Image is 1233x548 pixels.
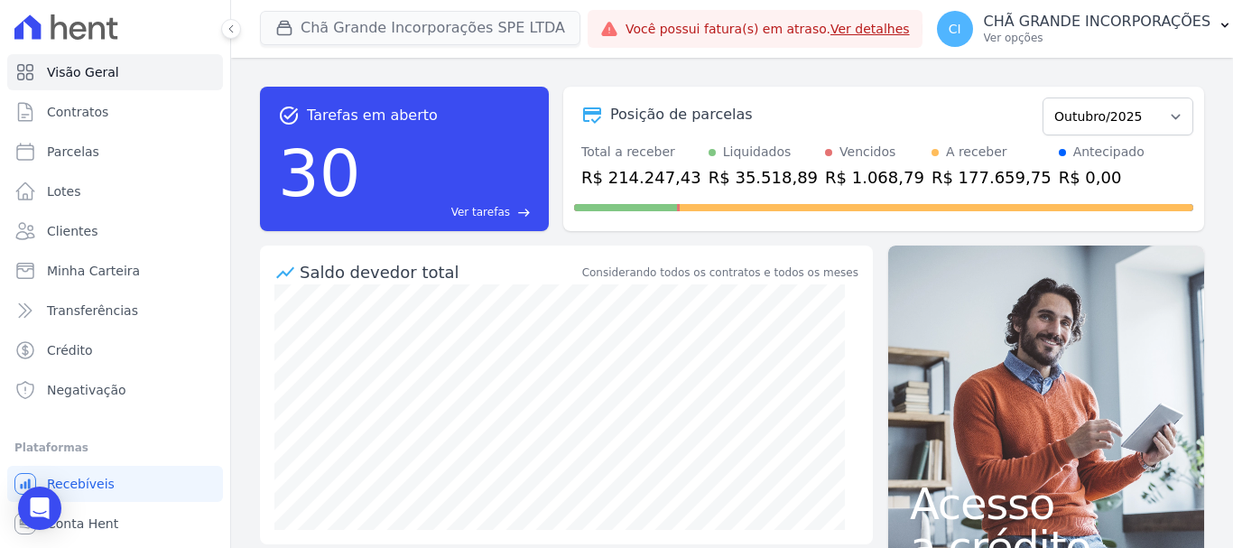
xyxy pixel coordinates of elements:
[47,182,81,200] span: Lotes
[260,11,580,45] button: Chã Grande Incorporações SPE LTDA
[14,437,216,459] div: Plataformas
[581,165,701,190] div: R$ 214.247,43
[581,143,701,162] div: Total a receber
[307,105,438,126] span: Tarefas em aberto
[7,466,223,502] a: Recebíveis
[47,222,97,240] span: Clientes
[7,213,223,249] a: Clientes
[7,94,223,130] a: Contratos
[610,104,753,125] div: Posição de parcelas
[7,253,223,289] a: Minha Carteira
[300,260,579,284] div: Saldo devedor total
[932,165,1052,190] div: R$ 177.659,75
[830,22,910,36] a: Ver detalhes
[709,165,818,190] div: R$ 35.518,89
[47,515,118,533] span: Conta Hent
[47,63,119,81] span: Visão Geral
[7,293,223,329] a: Transferências
[451,204,510,220] span: Ver tarefas
[839,143,895,162] div: Vencidos
[7,134,223,170] a: Parcelas
[7,332,223,368] a: Crédito
[47,262,140,280] span: Minha Carteira
[1073,143,1145,162] div: Antecipado
[1059,165,1145,190] div: R$ 0,00
[582,265,858,281] div: Considerando todos os contratos e todos os meses
[7,506,223,542] a: Conta Hent
[7,173,223,209] a: Lotes
[910,482,1182,525] span: Acesso
[47,381,126,399] span: Negativação
[949,23,961,35] span: CI
[946,143,1007,162] div: A receber
[626,20,910,39] span: Você possui fatura(s) em atraso.
[984,13,1211,31] p: CHÃ GRANDE INCORPORAÇÕES
[278,126,361,220] div: 30
[825,165,924,190] div: R$ 1.068,79
[723,143,792,162] div: Liquidados
[368,204,531,220] a: Ver tarefas east
[7,372,223,408] a: Negativação
[47,103,108,121] span: Contratos
[278,105,300,126] span: task_alt
[7,54,223,90] a: Visão Geral
[47,475,115,493] span: Recebíveis
[984,31,1211,45] p: Ver opções
[47,143,99,161] span: Parcelas
[18,487,61,530] div: Open Intercom Messenger
[47,341,93,359] span: Crédito
[517,206,531,219] span: east
[47,302,138,320] span: Transferências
